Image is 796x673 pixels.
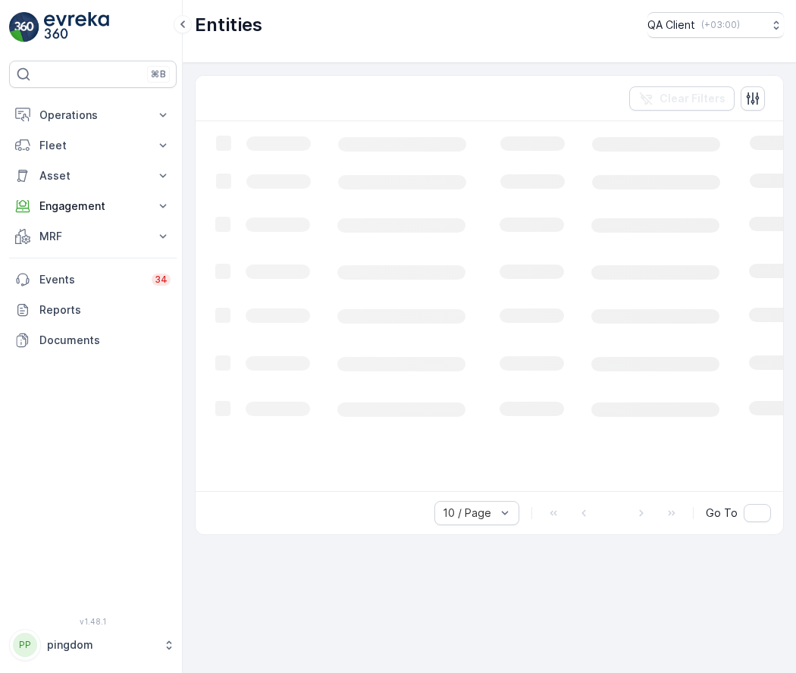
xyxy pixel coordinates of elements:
[9,191,177,221] button: Engagement
[9,221,177,252] button: MRF
[9,265,177,295] a: Events34
[39,333,171,348] p: Documents
[44,12,109,42] img: logo_light-DOdMpM7g.png
[47,637,155,653] p: pingdom
[660,91,725,106] p: Clear Filters
[701,19,740,31] p: ( +03:00 )
[155,274,168,286] p: 34
[39,138,146,153] p: Fleet
[39,229,146,244] p: MRF
[39,272,143,287] p: Events
[151,68,166,80] p: ⌘B
[9,130,177,161] button: Fleet
[9,617,177,626] span: v 1.48.1
[13,633,37,657] div: PP
[39,302,171,318] p: Reports
[195,13,262,37] p: Entities
[9,295,177,325] a: Reports
[39,168,146,183] p: Asset
[629,86,735,111] button: Clear Filters
[647,17,695,33] p: QA Client
[9,100,177,130] button: Operations
[39,199,146,214] p: Engagement
[706,506,738,521] span: Go To
[39,108,146,123] p: Operations
[9,325,177,355] a: Documents
[9,161,177,191] button: Asset
[647,12,784,38] button: QA Client(+03:00)
[9,629,177,661] button: PPpingdom
[9,12,39,42] img: logo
